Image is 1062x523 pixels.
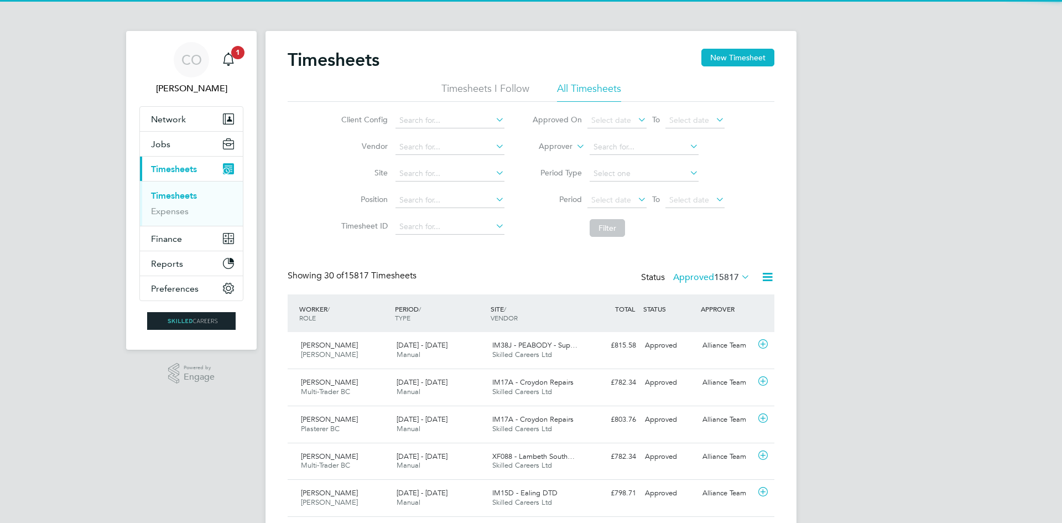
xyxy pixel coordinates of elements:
label: Approver [523,141,572,152]
span: Select date [669,115,709,125]
span: CO [181,53,202,67]
span: Timesheets [151,164,197,174]
a: Go to home page [139,312,243,330]
span: [DATE] - [DATE] [397,488,447,498]
span: Manual [397,424,420,433]
span: [PERSON_NAME] [301,498,358,507]
div: £798.71 [583,484,641,503]
span: VENDOR [491,313,518,322]
span: [DATE] - [DATE] [397,415,447,424]
label: Period [532,194,582,204]
span: Multi-Trader BC [301,387,350,396]
div: Alliance Team [698,411,756,429]
span: [PERSON_NAME] [301,377,358,387]
span: TYPE [395,313,410,322]
span: To [649,112,663,127]
div: £815.58 [583,336,641,355]
span: Jobs [151,139,170,149]
input: Select one [590,166,699,182]
div: Alliance Team [698,336,756,355]
div: Approved [641,411,698,429]
button: Finance [140,226,243,251]
span: [DATE] - [DATE] [397,340,447,350]
nav: Main navigation [126,31,257,350]
span: Skilled Careers Ltd [492,387,552,396]
span: / [419,304,421,313]
input: Search for... [395,219,504,235]
span: 30 of [324,270,344,281]
button: Timesheets [140,157,243,181]
span: 1 [231,46,244,59]
div: £803.76 [583,411,641,429]
div: Alliance Team [698,374,756,392]
h2: Timesheets [288,49,379,71]
div: Timesheets [140,181,243,226]
span: IM15D - Ealing DTD [492,488,558,498]
span: [PERSON_NAME] [301,340,358,350]
label: Timesheet ID [338,221,388,231]
input: Search for... [395,139,504,155]
span: Skilled Careers Ltd [492,350,552,359]
li: Timesheets I Follow [441,82,529,102]
div: STATUS [641,299,698,319]
span: Engage [184,372,215,382]
a: Timesheets [151,190,197,201]
a: Powered byEngage [168,363,215,384]
span: Select date [591,115,631,125]
span: ROLE [299,313,316,322]
input: Search for... [395,193,504,208]
span: Skilled Careers Ltd [492,498,552,507]
button: Reports [140,251,243,276]
div: SITE [488,299,584,328]
li: All Timesheets [557,82,621,102]
span: IM38J - PEABODY - Sup… [492,340,577,350]
a: 1 [217,42,240,77]
span: [DATE] - [DATE] [397,377,447,387]
span: Preferences [151,283,199,294]
span: IM17A - Croydon Repairs [492,377,574,387]
div: Alliance Team [698,448,756,466]
span: [DATE] - [DATE] [397,452,447,461]
span: / [327,304,330,313]
div: Approved [641,484,698,503]
label: Approved [673,272,750,283]
span: Select date [591,195,631,205]
div: Status [641,270,752,286]
input: Search for... [395,113,504,128]
span: [PERSON_NAME] [301,350,358,359]
a: Expenses [151,206,189,216]
div: Showing [288,270,419,282]
label: Position [338,194,388,204]
span: Reports [151,258,183,269]
span: 15817 Timesheets [324,270,417,281]
span: / [504,304,506,313]
span: Manual [397,387,420,396]
div: Approved [641,448,698,466]
span: Powered by [184,363,215,372]
span: XF088 - Lambeth South… [492,452,575,461]
div: £782.34 [583,448,641,466]
span: TOTAL [615,304,635,313]
span: Multi-Trader BC [301,460,350,470]
label: Approved On [532,115,582,125]
div: Alliance Team [698,484,756,503]
span: Plasterer BC [301,424,340,433]
span: [PERSON_NAME] [301,415,358,424]
div: APPROVER [698,299,756,319]
span: Manual [397,498,420,507]
span: 15817 [714,272,739,283]
div: Approved [641,374,698,392]
div: PERIOD [392,299,488,328]
span: Skilled Careers Ltd [492,460,552,470]
button: New Timesheet [701,49,774,66]
div: Approved [641,336,698,355]
span: Manual [397,460,420,470]
span: Manual [397,350,420,359]
span: To [649,192,663,206]
div: £782.34 [583,374,641,392]
label: Vendor [338,141,388,151]
button: Jobs [140,132,243,156]
div: WORKER [296,299,392,328]
input: Search for... [590,139,699,155]
span: Network [151,114,186,125]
